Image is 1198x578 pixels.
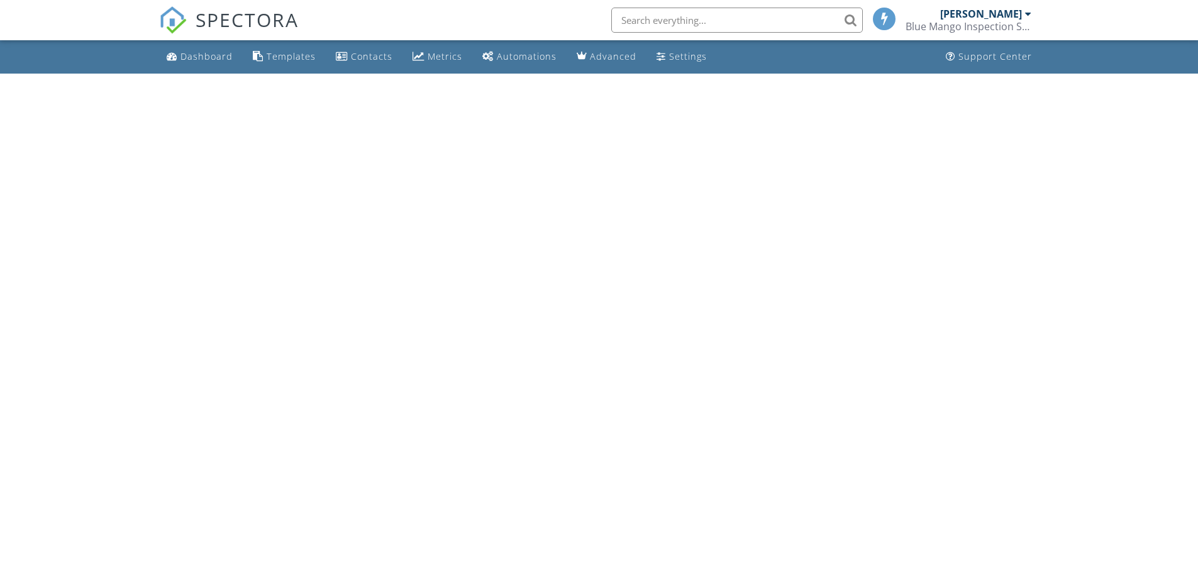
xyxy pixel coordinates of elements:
[159,17,299,43] a: SPECTORA
[669,50,707,62] div: Settings
[572,45,641,69] a: Advanced
[180,50,233,62] div: Dashboard
[351,50,392,62] div: Contacts
[331,45,397,69] a: Contacts
[497,50,557,62] div: Automations
[248,45,321,69] a: Templates
[590,50,636,62] div: Advanced
[162,45,238,69] a: Dashboard
[611,8,863,33] input: Search everything...
[408,45,467,69] a: Metrics
[958,50,1032,62] div: Support Center
[196,6,299,33] span: SPECTORA
[477,45,562,69] a: Automations (Basic)
[428,50,462,62] div: Metrics
[159,6,187,34] img: The Best Home Inspection Software - Spectora
[267,50,316,62] div: Templates
[941,45,1037,69] a: Support Center
[940,8,1022,20] div: [PERSON_NAME]
[906,20,1031,33] div: Blue Mango Inspection Services
[652,45,712,69] a: Settings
